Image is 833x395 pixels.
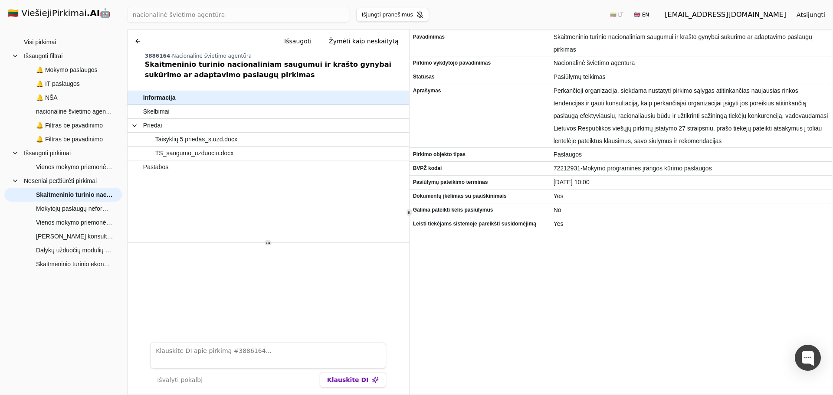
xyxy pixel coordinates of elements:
[87,8,100,18] strong: .AI
[155,133,237,146] span: Taisyklių 5 priedas_s.uzd.docx
[145,52,406,59] div: -
[143,105,170,118] span: Skelbimai
[155,147,234,160] span: TS_saugumo_uzduociu.docx
[36,244,113,257] span: Dalykų užduočių modulių (didelį mokymosi potencialą turintiems mokiniams) sukūrimo paslaugos (Atv...
[143,91,176,104] span: Informacija
[36,202,113,215] span: Mokytojų paslaugų neformaliojo vaikų švietimo veiklai vykdyti dinaminės pirkimo sistemos sukūrima...
[36,160,113,173] span: Vienos mokymo priemonės turinio parengimo su skaitmenine versija 3–5 m. vaikams A1–A2 paslaugų pi...
[413,218,547,230] span: Leisti tiekėjams sistemoje pareikšti susidomėjimą
[24,147,71,160] span: Išsaugoti pirkimai
[554,57,828,69] span: Nacionalinė švietimo agentūra
[36,133,103,146] span: 🔔 Filtras be pavadinimo
[554,148,828,161] span: Paslaugos
[143,119,162,132] span: Priedai
[36,216,113,229] span: Vienos mokymo priemonės turinio parengimo su skaitmenine versija 3–5 m. vaikams A1–A2 paslaugų pi...
[36,91,58,104] span: 🔔 NŠA
[554,31,828,56] span: Skaitmeninio turinio nacionaliniam saugumui ir krašto gynybai sukūrimo ar adaptavimo paslaugų pir...
[24,49,62,62] span: Išsaugoti filtrai
[36,105,113,118] span: nacionalinė švietimo agentūra
[790,7,832,23] button: Atsijungti
[413,57,547,69] span: Pirkimo vykdytojo pavadinimas
[554,71,828,83] span: Pasiūlymų teikimas
[413,190,547,202] span: Dokumentų įkėlimas su paaiškinimais
[36,258,113,271] span: Skaitmeninio turinio ekonomikai ir verslumui sukūrimo ar adaptavimo paslaugos (Atviras konkursas)
[554,85,828,147] span: Perkančioji organizacija, siekdama nustatyti pirkimo sąlygas atitinkančias naujausias rinkos tend...
[629,8,654,22] button: 🇬🇧 EN
[665,10,786,20] div: [EMAIL_ADDRESS][DOMAIN_NAME]
[145,59,406,80] div: Skaitmeninio turinio nacionaliniam saugumui ir krašto gynybai sukūrimo ar adaptavimo paslaugų pir...
[413,176,547,189] span: Pasiūlymų pateikimo terminas
[145,53,170,59] span: 3886164
[143,161,168,173] span: Pastabos
[36,188,113,201] span: Skaitmeninio turinio nacionaliniam saugumui ir krašto gynybai sukūrimo ar adaptavimo paslaugų pir...
[413,204,547,216] span: Galima pateikti kelis pasiūlymus
[554,176,828,189] span: [DATE] 10:00
[277,33,318,49] button: Išsaugoti
[24,174,97,187] span: Neseniai peržiūrėti pirkimai
[172,53,252,59] span: Nacionalinė švietimo agentūra
[413,162,547,175] span: BVPŽ kodai
[36,119,103,132] span: 🔔 Filtras be pavadinimo
[554,204,828,216] span: No
[356,8,429,22] button: Išjungti pranešimus
[413,71,547,83] span: Statusas
[36,230,113,243] span: [PERSON_NAME] konsultacija dėl mokymų vedimo paslaugos pagal parengtą kvalifikacijos tobulinimo p...
[127,7,349,23] input: Greita paieška...
[554,190,828,202] span: Yes
[554,218,828,230] span: Yes
[413,31,547,43] span: Pavadinimas
[413,85,547,97] span: Aprašymas
[413,148,547,161] span: Pirkimo objekto tipas
[320,372,386,388] button: Klauskite DI
[322,33,406,49] button: Žymėti kaip neskaitytą
[24,36,56,49] span: Visi pirkimai
[36,77,80,90] span: 🔔 IT paslaugos
[36,63,98,76] span: 🔔 Mokymo paslaugos
[554,162,828,175] span: 72212931-Mokymo programinės įrangos kūrimo paslaugos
